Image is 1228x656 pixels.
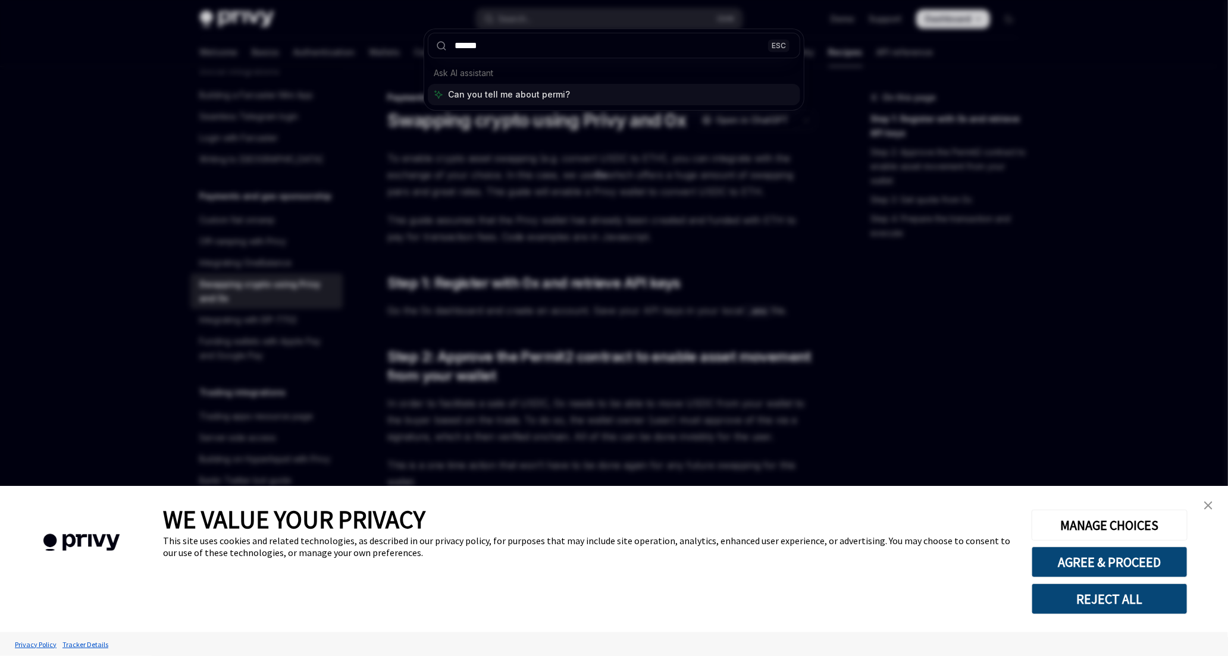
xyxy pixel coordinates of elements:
button: REJECT ALL [1032,583,1188,614]
img: company logo [18,517,145,569]
div: This site uses cookies and related technologies, as described in our privacy policy, for purposes... [163,535,1014,558]
a: Tracker Details [59,634,111,655]
div: Ask AI assistant [428,62,800,84]
div: ESC [768,39,790,52]
span: WE VALUE YOUR PRIVACY [163,504,425,535]
a: Privacy Policy [12,634,59,655]
a: close banner [1196,494,1220,517]
span: Can you tell me about permi? [448,89,570,101]
img: close banner [1204,501,1213,510]
button: AGREE & PROCEED [1032,547,1188,577]
button: MANAGE CHOICES [1032,510,1188,541]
